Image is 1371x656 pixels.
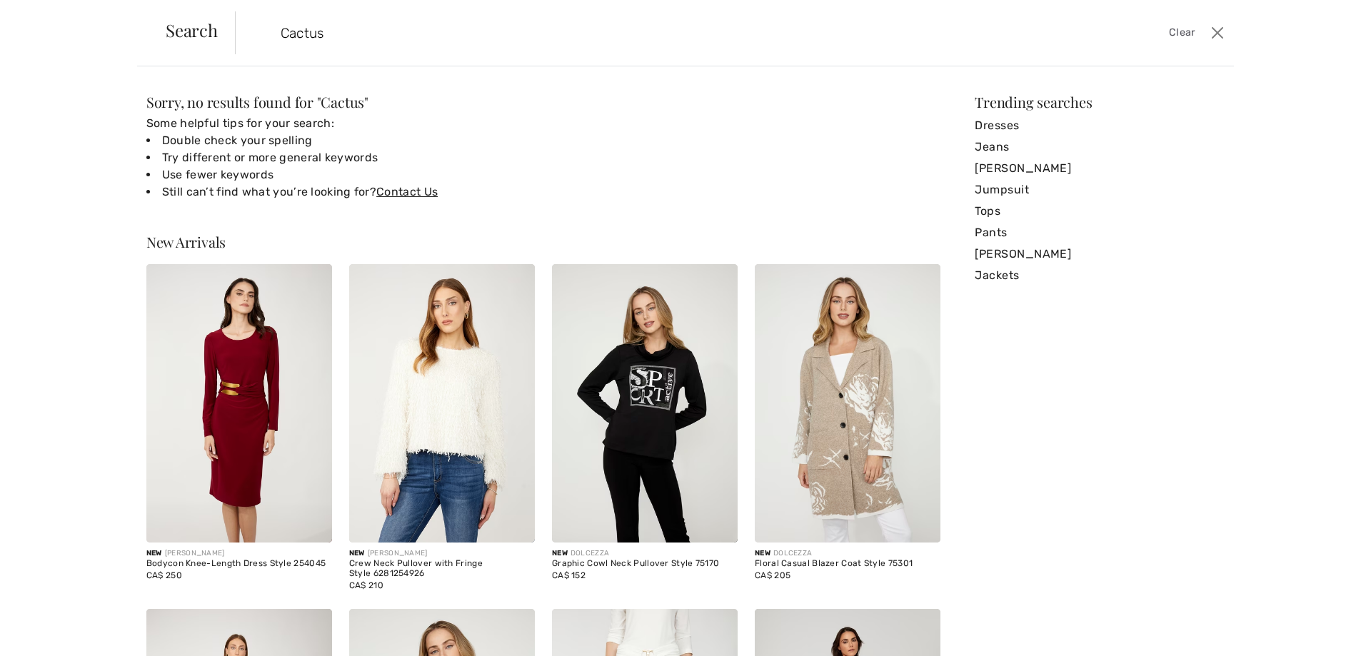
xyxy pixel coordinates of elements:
span: CA$ 210 [349,580,383,590]
div: Floral Casual Blazer Coat Style 75301 [755,559,940,569]
div: DOLCEZZA [755,548,940,559]
img: Floral Casual Blazer Coat Style 75301. Oatmeal [755,264,940,543]
a: [PERSON_NAME] [975,243,1225,265]
a: [PERSON_NAME] [975,158,1225,179]
input: TYPE TO SEARCH [270,11,973,54]
img: Bodycon Knee-Length Dress Style 254045. Cabernet [146,264,332,543]
div: Trending searches [975,95,1225,109]
a: Contact Us [376,185,438,198]
span: CA$ 250 [146,570,182,580]
span: New [146,549,162,557]
span: Chat [31,10,61,23]
li: Still can’t find what you’re looking for? [146,183,940,201]
div: [PERSON_NAME] [146,548,332,559]
span: New [552,549,568,557]
div: Crew Neck Pullover with Fringe Style 6281254926 [349,559,535,579]
a: Tops [975,201,1225,222]
div: Graphic Cowl Neck Pullover Style 75170 [552,559,738,569]
span: Cactus [321,92,364,111]
a: Jumpsuit [975,179,1225,201]
div: Bodycon Knee-Length Dress Style 254045 [146,559,332,569]
span: Clear [1169,25,1195,41]
a: Dresses [975,115,1225,136]
div: Some helpful tips for your search: [146,115,940,201]
span: New [755,549,770,557]
span: New [349,549,365,557]
li: Try different or more general keywords [146,149,940,166]
li: Double check your spelling [146,132,940,149]
span: New Arrivals [146,232,226,251]
img: Crew Neck Pullover with Fringe Style 6281254926. Off white [349,264,535,543]
div: [PERSON_NAME] [349,548,535,559]
div: DOLCEZZA [552,548,738,559]
button: Close [1207,21,1228,44]
div: Sorry, no results found for " " [146,95,940,109]
a: Jeans [975,136,1225,158]
a: Jackets [975,265,1225,286]
span: Search [166,21,218,39]
span: CA$ 152 [552,570,586,580]
img: Graphic Cowl Neck Pullover Style 75170. Black [552,264,738,543]
li: Use fewer keywords [146,166,940,183]
span: CA$ 205 [755,570,790,580]
a: Pants [975,222,1225,243]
